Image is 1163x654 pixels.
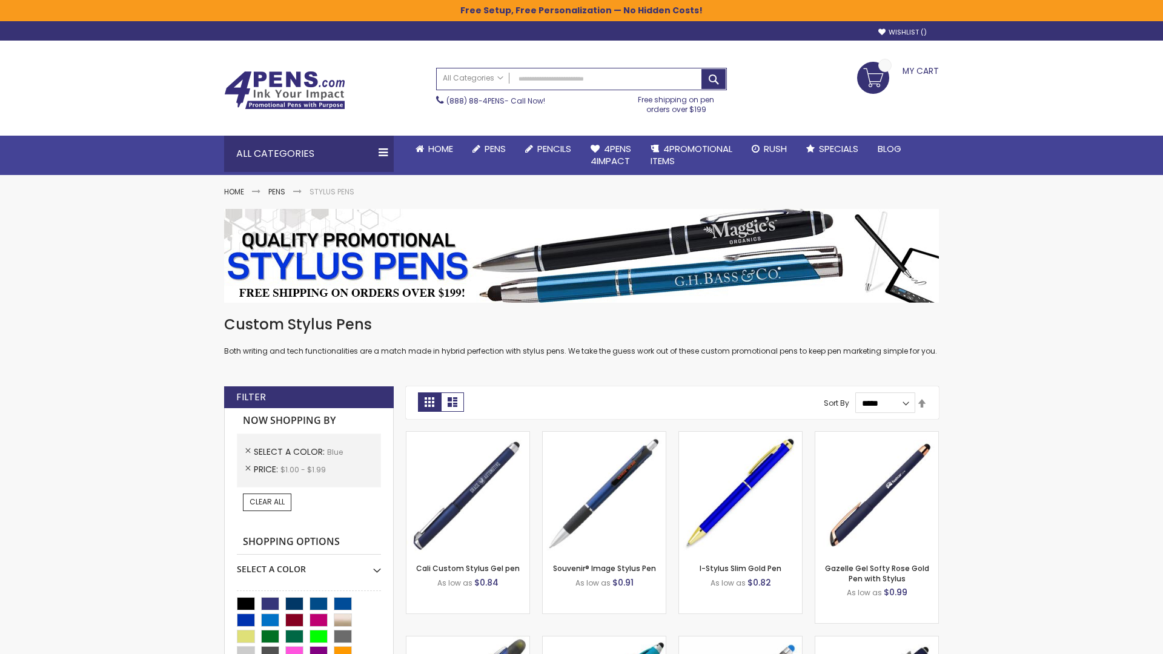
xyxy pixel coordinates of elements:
[474,576,499,589] span: $0.84
[847,587,882,598] span: As low as
[626,90,727,114] div: Free shipping on pen orders over $199
[310,187,354,197] strong: Stylus Pens
[463,136,515,162] a: Pens
[824,398,849,408] label: Sort By
[878,28,927,37] a: Wishlist
[224,209,939,303] img: Stylus Pens
[406,432,529,555] img: Cali Custom Stylus Gel pen-Blue
[224,187,244,197] a: Home
[543,636,666,646] a: Neon Stylus Highlighter-Pen Combo-Blue
[700,563,781,573] a: I-Stylus Slim Gold Pen
[747,576,771,589] span: $0.82
[679,431,802,441] a: I-Stylus Slim Gold-Blue
[428,142,453,155] span: Home
[443,73,503,83] span: All Categories
[537,142,571,155] span: Pencils
[553,563,656,573] a: Souvenir® Image Stylus Pen
[406,636,529,646] a: Souvenir® Jalan Highlighter Stylus Pen Combo-Blue
[254,446,327,458] span: Select A Color
[679,636,802,646] a: Islander Softy Gel with Stylus - ColorJet Imprint-Blue
[575,578,611,588] span: As low as
[543,432,666,555] img: Souvenir® Image Stylus Pen-Blue
[224,71,345,110] img: 4Pens Custom Pens and Promotional Products
[237,408,381,434] strong: Now Shopping by
[237,529,381,555] strong: Shopping Options
[543,431,666,441] a: Souvenir® Image Stylus Pen-Blue
[591,142,631,167] span: 4Pens 4impact
[254,463,280,475] span: Price
[243,494,291,510] a: Clear All
[237,555,381,575] div: Select A Color
[446,96,505,106] a: (888) 88-4PENS
[878,142,901,155] span: Blog
[280,464,326,475] span: $1.00 - $1.99
[868,136,911,162] a: Blog
[268,187,285,197] a: Pens
[819,142,858,155] span: Specials
[224,315,939,334] h1: Custom Stylus Pens
[764,142,787,155] span: Rush
[815,431,938,441] a: Gazelle Gel Softy Rose Gold Pen with Stylus-Blue
[236,391,266,404] strong: Filter
[797,136,868,162] a: Specials
[612,576,634,589] span: $0.91
[815,636,938,646] a: Custom Soft Touch® Metal Pens with Stylus-Blue
[825,563,929,583] a: Gazelle Gel Softy Rose Gold Pen with Stylus
[224,315,939,357] div: Both writing and tech functionalities are a match made in hybrid perfection with stylus pens. We ...
[651,142,732,167] span: 4PROMOTIONAL ITEMS
[418,392,441,412] strong: Grid
[884,586,907,598] span: $0.99
[815,432,938,555] img: Gazelle Gel Softy Rose Gold Pen with Stylus-Blue
[485,142,506,155] span: Pens
[437,578,472,588] span: As low as
[437,68,509,88] a: All Categories
[224,136,394,172] div: All Categories
[416,563,520,573] a: Cali Custom Stylus Gel pen
[515,136,581,162] a: Pencils
[581,136,641,175] a: 4Pens4impact
[742,136,797,162] a: Rush
[406,136,463,162] a: Home
[679,432,802,555] img: I-Stylus Slim Gold-Blue
[250,497,285,507] span: Clear All
[406,431,529,441] a: Cali Custom Stylus Gel pen-Blue
[327,447,343,457] span: Blue
[446,96,545,106] span: - Call Now!
[641,136,742,175] a: 4PROMOTIONALITEMS
[711,578,746,588] span: As low as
